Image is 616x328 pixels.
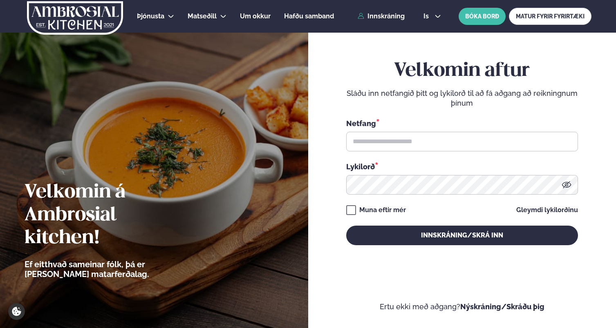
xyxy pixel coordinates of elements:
a: Nýskráning/Skráðu þig [460,302,544,311]
a: Matseðill [188,11,217,21]
span: is [423,13,431,20]
div: Netfang [346,118,578,129]
div: Lykilorð [346,161,578,172]
h2: Velkomin á Ambrosial kitchen! [25,181,194,250]
p: Ertu ekki með aðgang? [333,302,592,312]
span: Þjónusta [137,12,164,20]
a: Gleymdi lykilorðinu [516,207,578,213]
img: logo [26,1,124,35]
a: Um okkur [240,11,271,21]
button: is [417,13,448,20]
a: Cookie settings [8,303,25,320]
span: Um okkur [240,12,271,20]
a: Hafðu samband [284,11,334,21]
p: Sláðu inn netfangið þitt og lykilorð til að fá aðgang að reikningnum þínum [346,89,578,108]
a: Þjónusta [137,11,164,21]
span: Hafðu samband [284,12,334,20]
h2: Velkomin aftur [346,60,578,82]
button: BÓKA BORÐ [459,8,506,25]
a: MATUR FYRIR FYRIRTÆKI [509,8,591,25]
p: Ef eitthvað sameinar fólk, þá er [PERSON_NAME] matarferðalag. [25,259,194,279]
button: Innskráning/Skrá inn [346,226,578,245]
a: Innskráning [358,13,405,20]
span: Matseðill [188,12,217,20]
